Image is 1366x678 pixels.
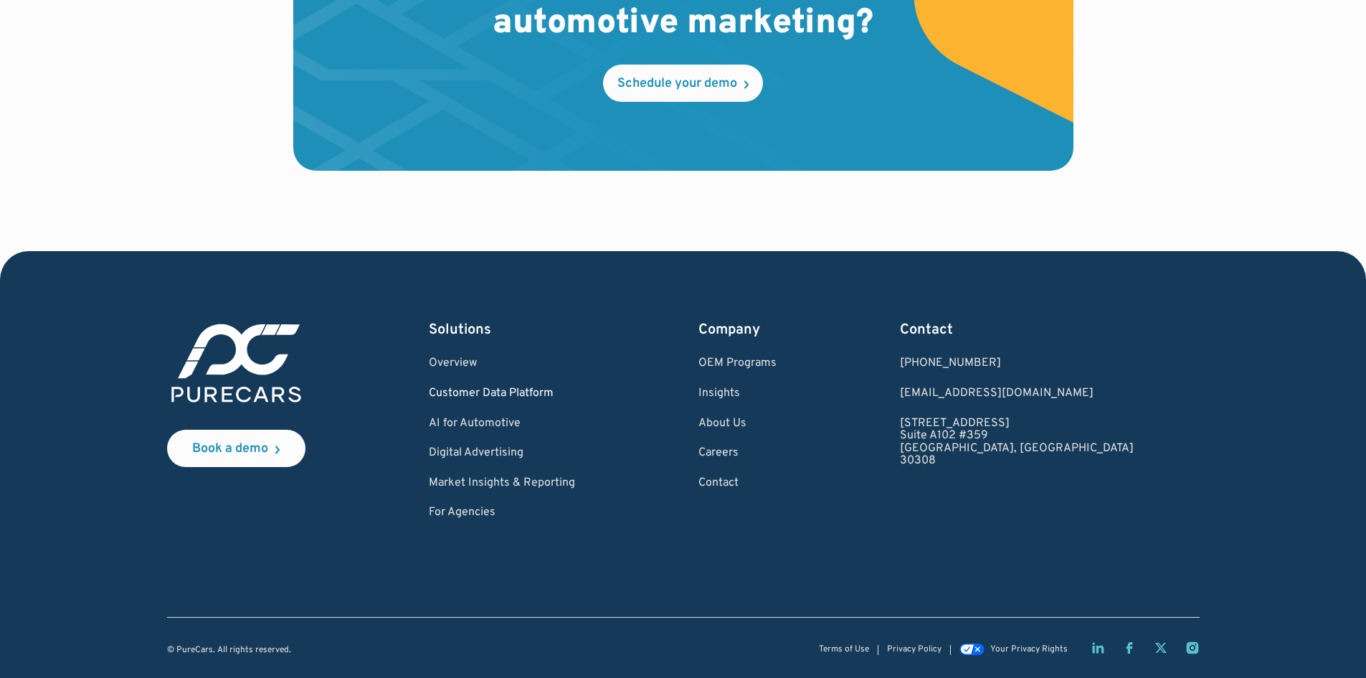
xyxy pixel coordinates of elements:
a: Insights [698,387,777,400]
a: For Agencies [429,507,575,519]
a: Overview [429,357,575,370]
div: [PHONE_NUMBER] [900,357,1134,370]
a: Facebook page [1122,641,1137,655]
a: Privacy Policy [887,645,942,654]
a: [STREET_ADDRESS]Suite A102 #359[GEOGRAPHIC_DATA], [GEOGRAPHIC_DATA]30308 [900,418,1134,468]
a: Terms of Use [819,645,869,654]
img: purecars logo [167,320,305,407]
a: Twitter X page [1154,641,1168,655]
a: Market Insights & Reporting [429,477,575,490]
a: Book a demo [167,430,305,467]
a: Instagram page [1185,641,1200,655]
a: Email us [900,387,1134,400]
a: LinkedIn page [1091,641,1105,655]
a: Contact [698,477,777,490]
a: Schedule your demo [603,65,763,102]
a: Customer Data Platform [429,387,575,400]
div: Book a demo [192,443,268,456]
div: Schedule your demo [617,77,737,90]
a: OEM Programs [698,357,777,370]
div: Contact [900,320,1134,340]
div: Solutions [429,320,575,340]
a: Careers [698,447,777,460]
a: About Us [698,418,777,430]
div: © PureCars. All rights reserved. [167,646,291,655]
a: Digital Advertising [429,447,575,460]
a: Your Privacy Rights [959,645,1067,655]
div: Your Privacy Rights [990,645,1068,654]
div: Company [698,320,777,340]
a: AI for Automotive [429,418,575,430]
